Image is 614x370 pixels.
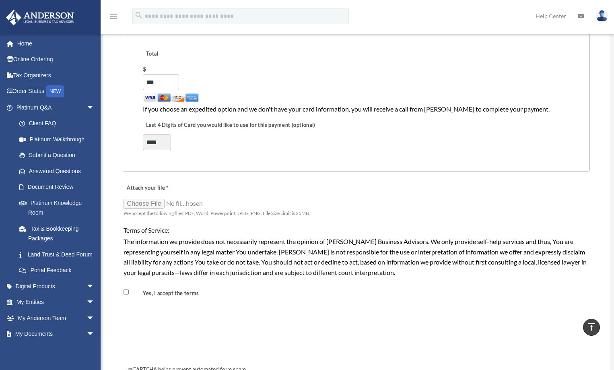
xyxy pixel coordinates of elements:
div: If you choose an expedited option and we don't have your card information, you will receive a cal... [143,104,570,114]
a: Portal Feedback [11,263,107,279]
label: Last 4 Digits of Card you would like to use for this payment (optional) [143,120,317,131]
a: My Documentsarrow_drop_down [6,326,107,342]
a: My Entitiesarrow_drop_down [6,294,107,310]
label: Total [143,48,169,60]
i: search [134,11,143,20]
a: My Anderson Teamarrow_drop_down [6,310,107,326]
a: Digital Productsarrow_drop_down [6,278,107,294]
a: Submit a Question [11,147,107,163]
a: Home [6,35,107,52]
a: Tax Organizers [6,67,107,83]
a: menu [109,14,118,21]
a: Order StatusNEW [6,83,107,100]
a: vertical_align_top [583,319,600,336]
a: Online Learningarrow_drop_down [6,342,107,358]
img: Anderson Advisors Platinum Portal [4,10,76,25]
span: arrow_drop_down [87,342,103,358]
span: arrow_drop_down [87,99,103,116]
label: Yes, I accept the terms [130,289,202,297]
span: arrow_drop_down [87,310,103,327]
img: User Pic [596,10,608,22]
a: Client FAQ [11,116,107,132]
h4: Terms of Service: [124,226,589,235]
i: vertical_align_top [587,322,596,332]
a: Platinum Q&Aarrow_drop_down [6,99,107,116]
a: Document Review [11,179,103,195]
a: Online Ordering [6,52,107,68]
span: arrow_drop_down [87,294,103,311]
span: We accept the following files: PDF, Word, Powerpoint, JPEG, PNG. File Size Limit is 25MB. [124,210,310,216]
i: menu [109,11,118,21]
img: Accepted Cards [143,93,199,102]
a: Land Trust & Deed Forum [11,246,107,263]
span: arrow_drop_down [87,278,103,295]
div: NEW [46,85,64,97]
div: $ [143,65,148,72]
a: Answered Questions [11,163,107,179]
a: Platinum Knowledge Room [11,195,107,221]
iframe: reCAPTCHA [125,317,247,349]
a: Tax & Bookkeeping Packages [11,221,107,246]
div: The information we provide does not necessarily represent the opinion of [PERSON_NAME] Business A... [124,236,589,277]
label: Attach your file [124,183,204,194]
span: arrow_drop_down [87,326,103,343]
a: Platinum Walkthrough [11,131,107,147]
